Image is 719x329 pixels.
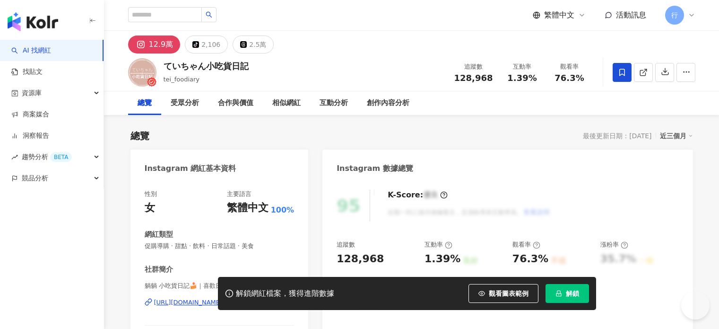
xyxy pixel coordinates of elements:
span: 促購導購 · 甜點 · 飲料 · 日常話題 · 美食 [145,242,295,250]
div: K-Score : [388,190,448,200]
div: 互動分析 [320,98,348,109]
span: rise [11,154,18,160]
span: tei_foodiary [164,76,200,83]
div: 76.3% [512,252,548,267]
div: 相似網紅 [272,98,301,109]
div: 1.39% [424,252,460,267]
span: 解鎖 [566,290,579,297]
span: 1.39% [507,73,537,83]
div: Instagram 網紅基本資料 [145,163,236,174]
div: 繁體中文 [227,201,269,215]
div: 2.5萬 [249,38,266,51]
div: 觀看率 [512,240,540,249]
a: 商案媒合 [11,110,49,119]
div: ていちゃん小吃貨日記 [164,60,249,72]
div: 最後更新日期：[DATE] [583,132,651,140]
span: 128,968 [454,73,493,83]
div: 性別 [145,190,157,198]
div: 觀看率 [552,62,588,71]
a: 洞察報告 [11,131,49,141]
div: 網紅類型 [145,230,173,240]
a: 找貼文 [11,67,43,77]
span: search [206,11,212,18]
div: 總覽 [138,98,152,109]
div: 近三個月 [660,130,693,142]
span: 活動訊息 [616,10,646,19]
span: 100% [271,205,294,215]
span: lock [555,290,562,297]
button: 觀看圖表範例 [468,284,538,303]
button: 12.9萬 [128,36,181,53]
div: 合作與價值 [218,98,253,109]
div: 追蹤數 [337,240,355,249]
span: 行 [671,10,678,20]
div: 主要語言 [227,190,251,198]
span: 競品分析 [22,168,48,189]
div: 128,968 [337,252,384,267]
div: 總覽 [130,129,149,142]
span: 資源庫 [22,82,42,104]
div: 創作內容分析 [367,98,409,109]
button: 2,106 [185,36,228,53]
img: KOL Avatar [128,58,156,87]
button: 解鎖 [546,284,589,303]
span: 趨勢分析 [22,146,72,168]
div: 12.9萬 [149,38,173,51]
div: 解鎖網紅檔案，獲得進階數據 [236,289,334,299]
button: 2.5萬 [233,36,274,53]
span: 繁體中文 [544,10,574,20]
div: 受眾分析 [171,98,199,109]
div: BETA [50,152,72,162]
div: 社群簡介 [145,265,173,275]
div: 漲粉率 [600,240,628,249]
div: 互動率 [424,240,452,249]
div: 女 [145,201,155,215]
a: searchAI 找網紅 [11,46,51,55]
span: 觀看圖表範例 [489,290,528,297]
div: 2,106 [201,38,220,51]
img: logo [8,12,58,31]
div: 互動率 [504,62,540,71]
div: 追蹤數 [454,62,493,71]
div: Instagram 數據總覽 [337,163,413,174]
span: 76.3% [554,73,584,83]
